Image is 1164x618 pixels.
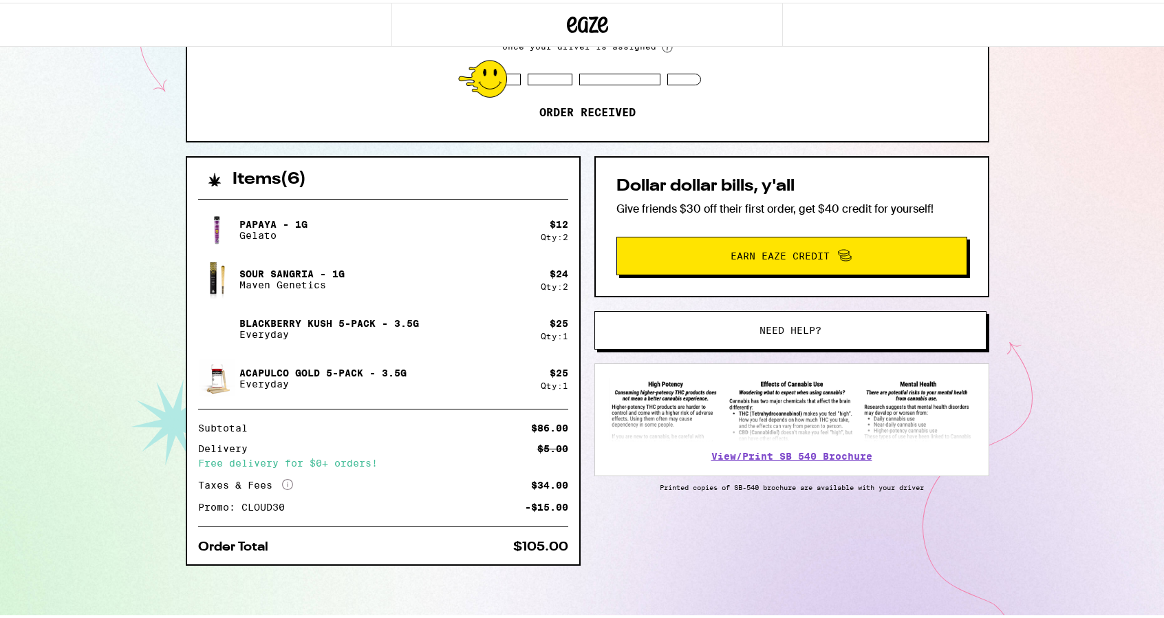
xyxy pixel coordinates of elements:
[711,448,872,459] a: View/Print SB 540 Brochure
[513,538,568,551] div: $105.00
[594,480,989,489] p: Printed copies of SB-540 brochure are available with your driver
[541,379,568,387] div: Qty: 1
[198,476,293,489] div: Taxes & Fees
[616,234,967,273] button: Earn Eaze Credit
[759,323,821,332] span: Need help?
[550,266,568,277] div: $ 24
[539,103,636,117] p: Order received
[239,216,308,227] p: Papaya - 1g
[550,315,568,326] div: $ 25
[198,441,257,451] div: Delivery
[541,329,568,338] div: Qty: 1
[233,169,306,185] h2: Items ( 6 )
[525,500,568,509] div: -$15.00
[8,10,99,21] span: Hi. Need any help?
[531,478,568,487] div: $34.00
[550,216,568,227] div: $ 12
[198,356,237,395] img: Acapulco Gold 5-Pack - 3.5g
[731,248,830,258] span: Earn Eaze Credit
[198,500,294,509] div: Promo: CLOUD30
[239,266,345,277] p: Sour Sangria - 1g
[198,420,257,430] div: Subtotal
[198,307,237,345] img: Blackberry Kush 5-Pack - 3.5g
[239,315,419,326] p: Blackberry Kush 5-Pack - 3.5g
[541,230,568,239] div: Qty: 2
[239,326,419,337] p: Everyday
[616,199,967,213] p: Give friends $30 off their first order, get $40 credit for yourself!
[198,208,237,246] img: Papaya - 1g
[550,365,568,376] div: $ 25
[239,365,407,376] p: Acapulco Gold 5-Pack - 3.5g
[537,441,568,451] div: $5.00
[531,420,568,430] div: $86.00
[198,257,237,296] img: Sour Sangria - 1g
[198,456,568,465] div: Free delivery for $0+ orders!
[609,375,975,439] img: SB 540 Brochure preview
[239,227,308,238] p: Gelato
[541,279,568,288] div: Qty: 2
[239,277,345,288] p: Maven Genetics
[198,538,278,551] div: Order Total
[594,308,987,347] button: Need help?
[616,175,967,192] h2: Dollar dollar bills, y'all
[239,376,407,387] p: Everyday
